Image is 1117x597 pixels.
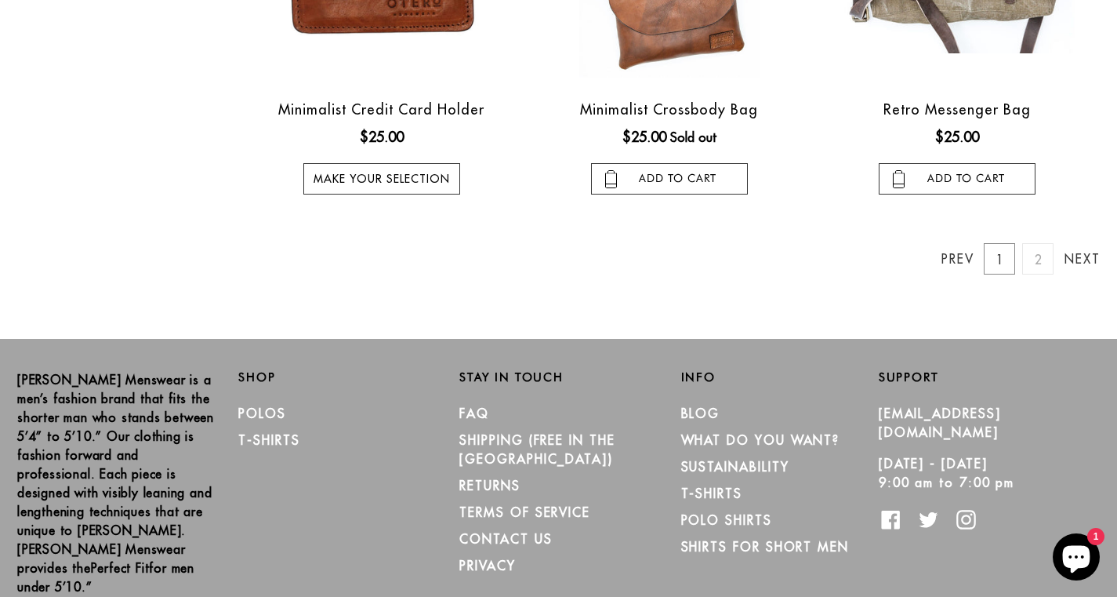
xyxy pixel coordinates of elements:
ins: $25.00 [622,126,666,147]
a: SHIPPING (Free in the [GEOGRAPHIC_DATA]) [459,432,615,467]
a: RETURNS [459,478,520,493]
a: Minimalist Crossbody Bag [580,100,758,118]
a: Shirts for Short Men [681,539,849,555]
a: 1 [984,243,1015,275]
input: add to cart [879,163,1035,195]
ins: $25.00 [360,126,404,147]
a: Blog [681,406,720,421]
h2: Shop [238,370,436,384]
a: FAQ [459,406,489,421]
p: [PERSON_NAME] Menswear is a men’s fashion brand that fits the shorter man who stands between 5’4”... [17,370,215,596]
a: Retro Messenger Bag [883,100,1031,118]
h2: Stay in Touch [459,370,657,384]
a: 2 [1022,243,1054,275]
a: Prev [941,243,973,275]
a: PRIVACY [459,558,515,573]
h2: Info [681,370,879,384]
a: T-Shirts [681,486,742,501]
a: T-Shirts [238,432,299,448]
a: TERMS OF SERVICE [459,504,590,520]
a: Minimalist Credit Card Holder [278,100,484,118]
ins: $25.00 [935,126,979,147]
p: [DATE] - [DATE] 9:00 am to 7:00 pm [879,454,1076,492]
input: add to cart [591,163,748,195]
h2: Support [879,370,1100,384]
a: [EMAIL_ADDRESS][DOMAIN_NAME] [879,406,1001,440]
a: What Do You Want? [681,432,840,448]
a: Polos [238,406,286,421]
a: Next [1064,243,1096,275]
a: Make your selection [303,163,460,195]
strong: Perfect Fit [91,560,150,576]
span: Sold out [670,129,716,145]
a: CONTACT US [459,531,552,547]
a: Sustainability [681,459,789,475]
inbox-online-store-chat: Shopify online store chat [1048,533,1104,584]
a: Polo Shirts [681,512,772,528]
